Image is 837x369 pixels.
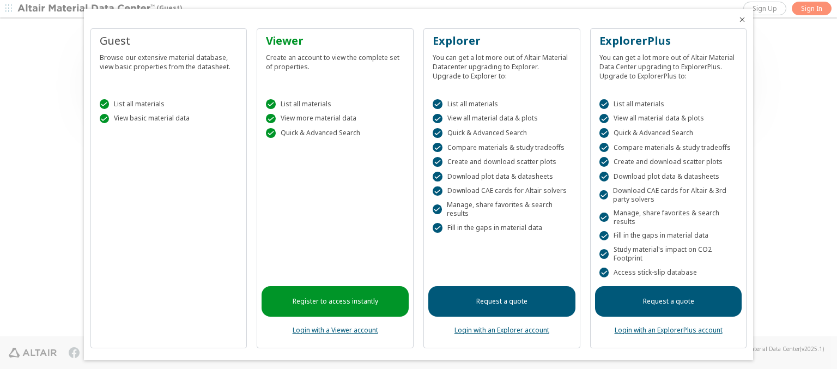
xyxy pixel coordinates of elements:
[433,114,442,124] div: 
[433,143,442,153] div: 
[599,49,738,81] div: You can get a lot more out of Altair Material Data Center upgrading to ExplorerPlus. Upgrade to E...
[599,33,738,49] div: ExplorerPlus
[433,128,442,138] div: 
[599,114,609,124] div: 
[433,99,442,109] div: 
[599,209,738,226] div: Manage, share favorites & search results
[738,15,747,24] button: Close
[266,128,276,138] div: 
[433,143,571,153] div: Compare materials & study tradeoffs
[100,49,238,71] div: Browse our extensive material database, view basic properties from the datasheet.
[615,325,723,335] a: Login with an ExplorerPlus account
[599,231,738,241] div: Fill in the gaps in material data
[100,99,110,109] div: 
[262,286,409,317] a: Register to access instantly
[599,172,609,182] div: 
[100,114,238,124] div: View basic material data
[433,186,571,196] div: Download CAE cards for Altair solvers
[433,49,571,81] div: You can get a lot more out of Altair Material Datacenter upgrading to Explorer. Upgrade to Explor...
[599,99,738,109] div: List all materials
[599,186,738,204] div: Download CAE cards for Altair & 3rd party solvers
[599,190,608,200] div: 
[433,114,571,124] div: View all material data & plots
[100,114,110,124] div: 
[599,157,738,167] div: Create and download scatter plots
[599,99,609,109] div: 
[428,286,575,317] a: Request a quote
[433,99,571,109] div: List all materials
[599,114,738,124] div: View all material data & plots
[599,128,609,138] div: 
[266,114,276,124] div: 
[599,213,609,222] div: 
[266,33,404,49] div: Viewer
[266,114,404,124] div: View more material data
[433,33,571,49] div: Explorer
[433,157,571,167] div: Create and download scatter plots
[266,99,404,109] div: List all materials
[433,186,442,196] div: 
[595,286,742,317] a: Request a quote
[433,223,571,233] div: Fill in the gaps in material data
[599,143,609,153] div: 
[293,325,378,335] a: Login with a Viewer account
[599,268,609,277] div: 
[599,143,738,153] div: Compare materials & study tradeoffs
[433,157,442,167] div: 
[433,204,442,214] div: 
[433,223,442,233] div: 
[599,128,738,138] div: Quick & Advanced Search
[599,245,738,263] div: Study material's impact on CO2 Footprint
[266,49,404,71] div: Create an account to view the complete set of properties.
[599,231,609,241] div: 
[100,33,238,49] div: Guest
[454,325,549,335] a: Login with an Explorer account
[266,128,404,138] div: Quick & Advanced Search
[433,201,571,218] div: Manage, share favorites & search results
[100,99,238,109] div: List all materials
[433,172,571,182] div: Download plot data & datasheets
[599,268,738,277] div: Access stick-slip database
[599,157,609,167] div: 
[599,172,738,182] div: Download plot data & datasheets
[266,99,276,109] div: 
[433,172,442,182] div: 
[599,249,609,259] div: 
[433,128,571,138] div: Quick & Advanced Search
